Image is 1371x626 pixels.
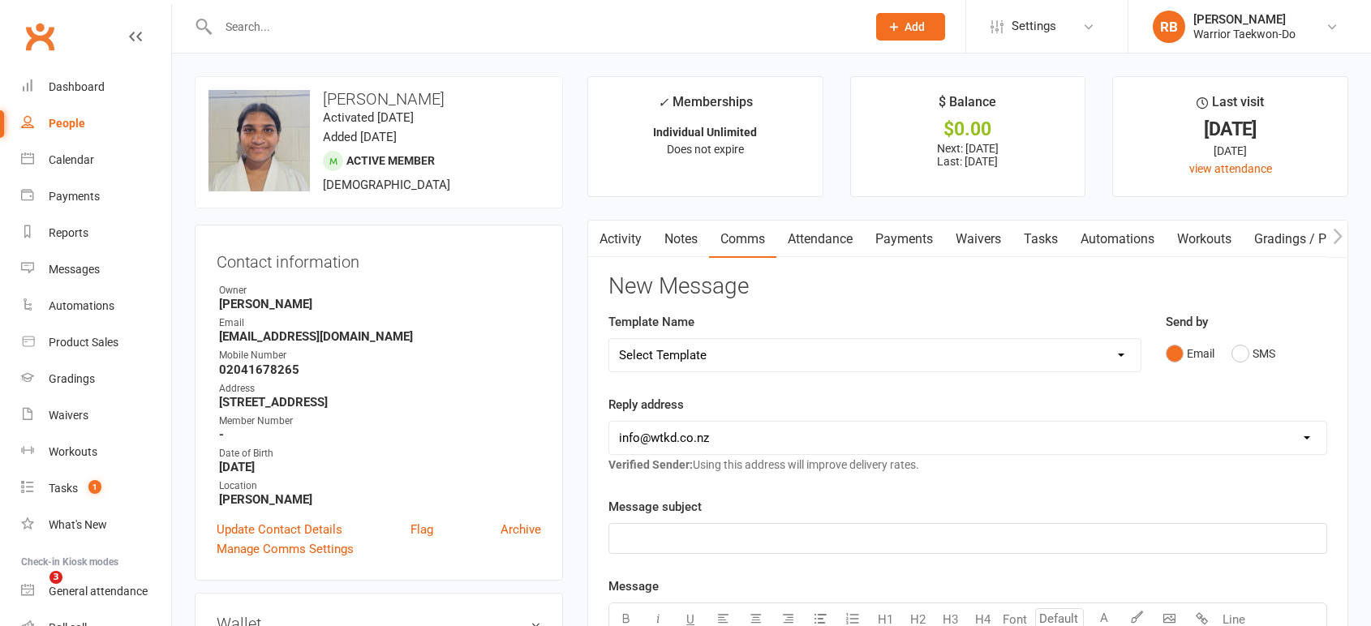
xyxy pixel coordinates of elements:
span: Settings [1012,8,1056,45]
a: Reports [21,215,171,251]
div: Address [219,381,541,397]
div: [DATE] [1128,121,1333,138]
div: General attendance [49,585,148,598]
div: RB [1153,11,1185,43]
div: Last visit [1197,92,1264,121]
a: Notes [653,221,709,258]
a: Messages [21,251,171,288]
div: Owner [219,283,541,298]
input: Search... [213,15,855,38]
label: Message subject [608,497,702,517]
a: Workouts [1166,221,1243,258]
a: Tasks [1012,221,1069,258]
time: Added [DATE] [323,130,397,144]
div: [PERSON_NAME] [1193,12,1296,27]
p: Next: [DATE] Last: [DATE] [866,142,1071,168]
a: Clubworx [19,16,60,57]
a: People [21,105,171,142]
a: Attendance [776,221,864,258]
a: Workouts [21,434,171,470]
div: Payments [49,190,100,203]
a: Tasks 1 [21,470,171,507]
time: Activated [DATE] [323,110,414,125]
div: Messages [49,263,100,276]
span: [DEMOGRAPHIC_DATA] [323,178,450,192]
div: $ Balance [939,92,996,121]
h3: [PERSON_NAME] [208,90,549,108]
a: Payments [21,178,171,215]
a: Flag [410,520,433,539]
strong: [DATE] [219,460,541,474]
strong: [PERSON_NAME] [219,297,541,311]
a: Gradings [21,361,171,397]
a: Waivers [21,397,171,434]
label: Reply address [608,395,684,414]
a: Product Sales [21,324,171,361]
div: Warrior Taekwon-Do [1193,27,1296,41]
label: Template Name [608,312,694,332]
label: Message [608,577,659,596]
span: Active member [346,154,435,167]
img: image1677738693.png [208,90,310,191]
a: Comms [709,221,776,258]
i: ✓ [658,95,668,110]
a: Archive [501,520,541,539]
h3: Contact information [217,247,541,271]
strong: 02041678265 [219,362,541,377]
a: Calendar [21,142,171,178]
strong: Individual Unlimited [653,126,757,139]
label: Send by [1166,312,1208,332]
div: Waivers [49,409,88,422]
div: Location [219,478,541,494]
strong: [STREET_ADDRESS] [219,395,541,409]
h3: New Message [608,274,1327,299]
a: Dashboard [21,69,171,105]
a: Waivers [944,221,1012,258]
div: [DATE] [1128,142,1333,160]
div: Gradings [49,372,95,385]
div: What's New [49,518,107,531]
a: Payments [864,221,944,258]
div: Calendar [49,153,94,166]
strong: [PERSON_NAME] [219,492,541,507]
button: SMS [1231,338,1275,369]
span: Add [905,20,925,33]
a: view attendance [1189,162,1272,175]
div: Memberships [658,92,753,122]
a: General attendance kiosk mode [21,573,171,610]
div: Tasks [49,482,78,495]
div: Product Sales [49,336,118,349]
a: Activity [588,221,653,258]
div: Member Number [219,414,541,429]
span: 3 [49,571,62,584]
button: Email [1166,338,1214,369]
strong: Verified Sender: [608,458,693,471]
span: Does not expire [667,143,744,156]
span: Using this address will improve delivery rates. [608,458,919,471]
button: Add [876,13,945,41]
iframe: Intercom live chat [16,571,55,610]
div: Date of Birth [219,446,541,461]
a: Update Contact Details [217,520,342,539]
div: Dashboard [49,80,105,93]
a: What's New [21,507,171,543]
span: 1 [88,480,101,494]
a: Automations [21,288,171,324]
a: Automations [1069,221,1166,258]
div: Reports [49,226,88,239]
div: Mobile Number [219,348,541,363]
div: Email [219,315,541,331]
div: People [49,117,85,130]
div: Automations [49,299,114,312]
div: Workouts [49,445,97,458]
strong: [EMAIL_ADDRESS][DOMAIN_NAME] [219,329,541,344]
div: $0.00 [866,121,1071,138]
strong: - [219,427,541,442]
a: Manage Comms Settings [217,539,354,559]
